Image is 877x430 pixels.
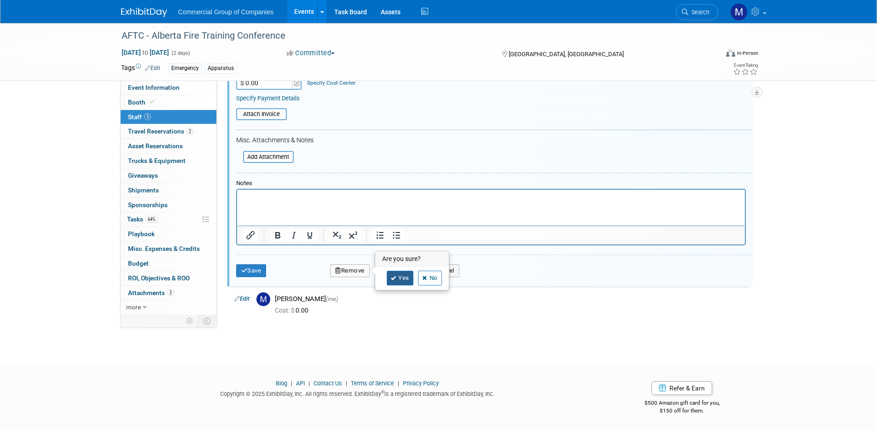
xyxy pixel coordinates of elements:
[276,380,287,387] a: Blog
[121,154,216,168] a: Trucks & Equipment
[608,393,756,414] div: $500 Amazon gift card for you,
[128,260,149,267] span: Budget
[167,289,174,296] span: 2
[270,229,285,242] button: Bold
[121,227,216,241] a: Playbook
[351,380,394,387] a: Terms of Service
[121,242,216,256] a: Misc. Expenses & Credits
[121,139,216,153] a: Asset Reservations
[237,190,745,226] iframe: Rich Text Area
[329,229,345,242] button: Subscript
[688,9,709,16] span: Search
[296,380,305,387] a: API
[121,183,216,198] a: Shipments
[128,186,159,194] span: Shipments
[275,295,746,303] div: [PERSON_NAME]
[389,229,404,242] button: Bullet list
[730,3,748,21] img: Mike Feduniw
[243,229,258,242] button: Insert/edit link
[121,8,167,17] img: ExhibitDay
[121,110,216,124] a: Staff3
[128,230,155,238] span: Playbook
[168,64,202,73] div: Emergency
[144,113,151,120] span: 3
[205,64,237,73] div: Apparatus
[128,113,151,121] span: Staff
[737,50,758,57] div: In-Person
[326,296,338,302] span: (me)
[186,128,193,135] span: 2
[121,300,216,314] a: more
[275,307,312,314] span: 0.00
[197,315,216,327] td: Toggle Event Tabs
[121,212,216,227] a: Tasks64%
[128,172,158,179] span: Giveaways
[128,142,183,150] span: Asset Reservations
[127,215,158,223] span: Tasks
[182,315,198,327] td: Personalize Event Tab Strip
[286,229,302,242] button: Italic
[376,252,448,267] h3: Are you sure?
[726,49,735,57] img: Format-Inperson.png
[121,63,160,74] td: Tags
[145,216,158,223] span: 64%
[128,84,180,91] span: Event Information
[121,388,594,398] div: Copyright © 2025 ExhibitDay, Inc. All rights reserved. ExhibitDay is a registered trademark of Ex...
[343,380,349,387] span: |
[118,28,704,44] div: AFTC - Alberta Fire Training Conference
[178,8,274,16] span: Commercial Group of Companies
[664,48,759,62] div: Event Format
[306,380,312,387] span: |
[121,95,216,110] a: Booth
[121,198,216,212] a: Sponsorships
[330,264,370,277] button: Remove
[314,380,342,387] a: Contact Us
[345,229,361,242] button: Superscript
[128,245,200,252] span: Misc. Expenses & Credits
[121,124,216,139] a: Travel Reservations2
[128,201,168,209] span: Sponsorships
[128,157,186,164] span: Trucks & Equipment
[509,51,624,58] span: [GEOGRAPHIC_DATA], [GEOGRAPHIC_DATA]
[651,381,712,395] a: Refer & Earn
[236,264,267,277] button: Save
[128,128,193,135] span: Travel Reservations
[372,229,388,242] button: Numbered list
[150,99,154,105] i: Booth reservation complete
[289,380,295,387] span: |
[387,271,413,285] a: Yes
[121,271,216,285] a: ROI, Objectives & ROO
[234,296,250,302] a: Edit
[128,99,156,106] span: Booth
[236,136,753,145] div: Misc. Attachments & Notes
[403,380,439,387] a: Privacy Policy
[145,65,160,71] a: Edit
[733,63,758,68] div: Event Rating
[302,229,318,242] button: Underline
[395,380,401,387] span: |
[121,286,216,300] a: Attachments2
[256,292,270,306] img: M.jpg
[121,81,216,95] a: Event Information
[236,180,746,187] div: Notes
[128,274,190,282] span: ROI, Objectives & ROO
[141,49,150,56] span: to
[121,256,216,271] a: Budget
[126,303,141,311] span: more
[307,80,355,86] a: Specify Cost Center
[128,289,174,296] span: Attachments
[236,95,300,102] a: Specify Payment Details
[121,169,216,183] a: Giveaways
[171,50,190,56] span: (2 days)
[121,48,169,57] span: [DATE] [DATE]
[676,4,718,20] a: Search
[275,307,296,314] span: Cost: $
[418,271,442,285] a: No
[608,407,756,415] div: $150 off for them.
[381,389,384,395] sup: ®
[284,48,338,58] button: Committed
